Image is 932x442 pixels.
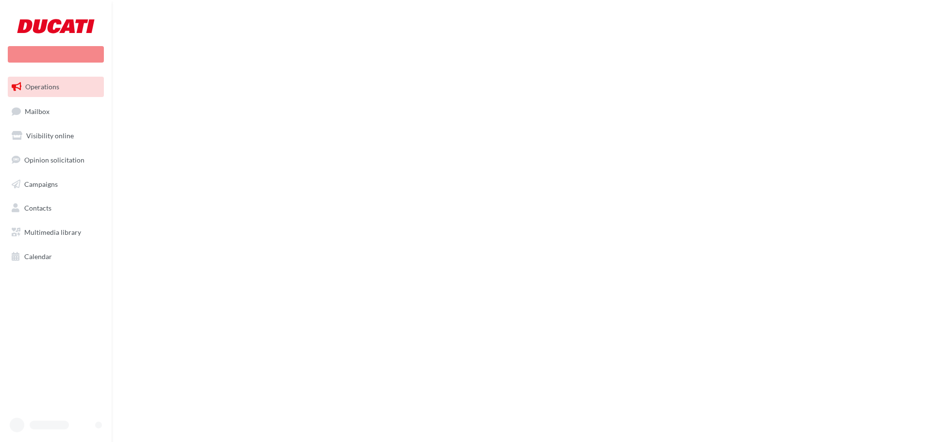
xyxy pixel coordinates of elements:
a: Multimedia library [6,222,106,243]
a: Calendar [6,246,106,267]
span: Mailbox [25,107,50,115]
span: Calendar [24,252,52,261]
span: Opinion solicitation [24,156,84,164]
span: Operations [25,82,59,91]
span: Visibility online [26,131,74,140]
span: Contacts [24,204,51,212]
a: Opinion solicitation [6,150,106,170]
a: Contacts [6,198,106,218]
a: Visibility online [6,126,106,146]
a: Mailbox [6,101,106,122]
span: Multimedia library [24,228,81,236]
div: New campaign [8,46,104,63]
a: Campaigns [6,174,106,195]
a: Operations [6,77,106,97]
span: Campaigns [24,180,58,188]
